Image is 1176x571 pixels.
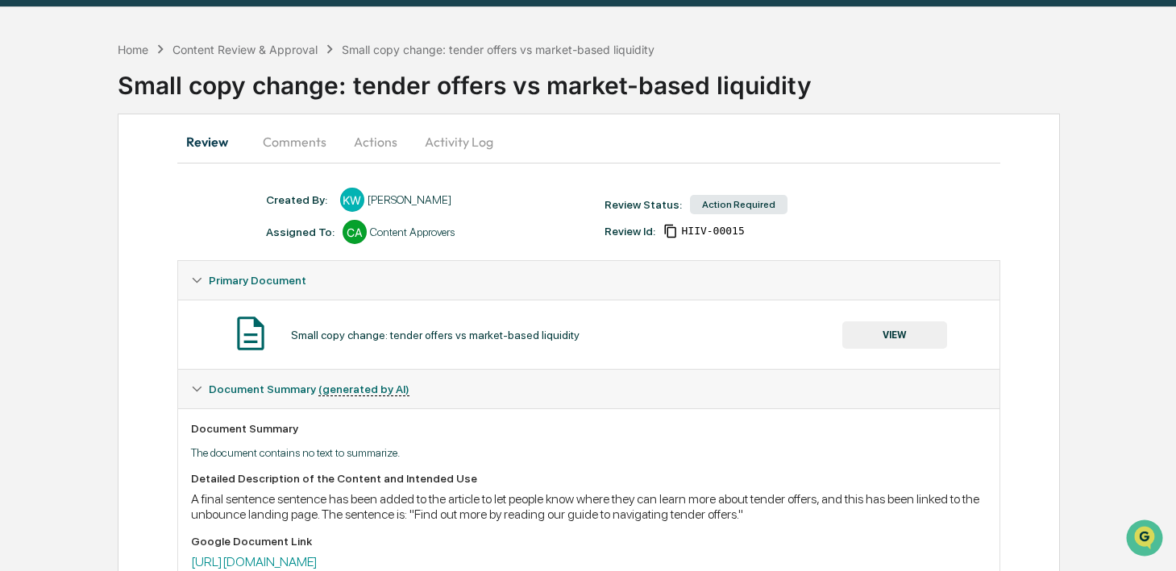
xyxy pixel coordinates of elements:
div: Action Required [690,195,787,214]
div: Small copy change: tender offers vs market-based liquidity [342,43,654,56]
div: 🗄️ [117,205,130,217]
a: 🔎Data Lookup [10,227,108,256]
div: Small copy change: tender offers vs market-based liquidity [291,329,580,341]
p: How can we help? [16,34,293,60]
div: Review Status: [605,198,682,211]
div: Created By: ‎ ‎ [266,193,332,206]
div: CA [343,220,367,244]
span: Primary Document [209,274,306,287]
div: Detailed Description of the Content and Intended Use [191,472,987,485]
span: Data Lookup [32,234,102,250]
span: Document Summary [209,383,409,395]
div: KW [340,188,364,212]
div: secondary tabs example [177,122,1000,161]
a: Powered byPylon [114,272,195,285]
a: [URL][DOMAIN_NAME] [191,554,318,569]
a: 🗄️Attestations [110,197,206,226]
u: (generated by AI) [318,383,409,396]
button: Comments [250,122,339,161]
div: Document Summary [191,422,987,435]
span: Pylon [160,273,195,285]
div: Review Id: [605,225,655,238]
div: A final sentence sentence has been added to the article to let people know where they can learn m... [191,491,987,522]
div: 🔎 [16,235,29,248]
button: Activity Log [412,122,506,161]
div: Assigned To: [266,226,335,238]
div: Google Document Link [191,535,987,548]
p: The document contains no text to summarize. [191,446,987,459]
div: 🖐️ [16,205,29,217]
div: Small copy change: tender offers vs market-based liquidity [118,58,1176,100]
div: Home [118,43,148,56]
button: Review [177,122,250,161]
div: We're offline, we'll be back soon [55,139,210,152]
div: Start new chat [55,123,264,139]
div: Content Approvers [370,226,455,238]
button: Start new chat [274,128,293,147]
button: VIEW [842,321,947,349]
span: Preclearance [32,203,104,219]
img: Document Icon [231,313,271,354]
a: 🖐️Preclearance [10,197,110,226]
div: [PERSON_NAME] [368,193,451,206]
div: Primary Document [178,261,999,300]
iframe: Open customer support [1124,518,1168,561]
span: Attestations [133,203,200,219]
img: 1746055101610-c473b297-6a78-478c-a979-82029cc54cd1 [16,123,45,152]
div: Document Summary (generated by AI) [178,370,999,408]
span: 1c7d65da-eaa7-4f6c-912b-dfd3f3f06f00 [681,225,744,238]
div: Content Review & Approval [172,43,318,56]
button: Actions [339,122,412,161]
div: Primary Document [178,300,999,369]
